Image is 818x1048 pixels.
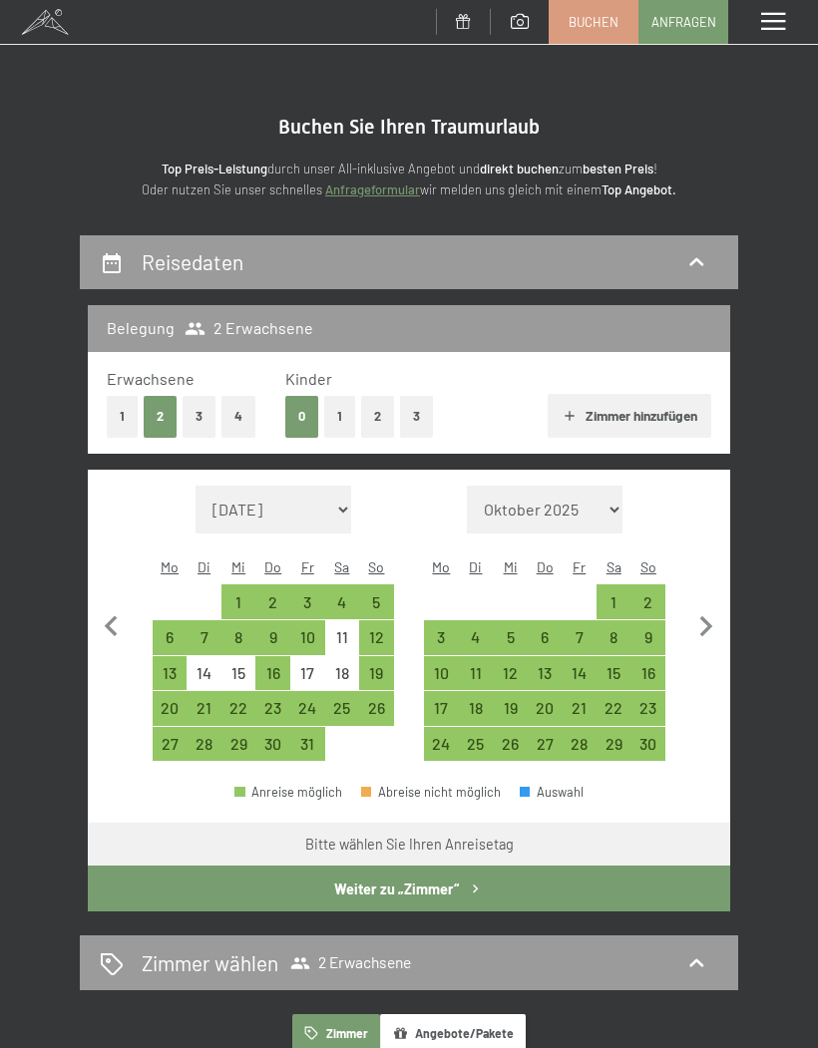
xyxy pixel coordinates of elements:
[221,584,256,619] div: Anreise möglich
[562,656,597,691] div: Anreise möglich
[564,665,595,696] div: 14
[573,558,586,575] abbr: Freitag
[424,656,459,691] div: Anreise möglich
[597,584,631,619] div: Anreise möglich
[432,558,450,575] abbr: Montag
[234,786,342,799] div: Anreise möglich
[183,396,215,437] button: 3
[597,620,631,655] div: Anreise möglich
[368,558,384,575] abbr: Sonntag
[223,665,254,696] div: 15
[528,691,563,726] div: Anreise möglich
[550,1,637,43] a: Buchen
[327,629,358,660] div: 11
[493,691,528,726] div: Wed Nov 19 2025
[161,558,179,575] abbr: Montag
[426,700,457,731] div: 17
[459,727,494,762] div: Tue Nov 25 2025
[597,620,631,655] div: Sat Nov 08 2025
[564,736,595,767] div: 28
[325,584,360,619] div: Anreise möglich
[633,594,664,625] div: 2
[562,727,597,762] div: Anreise möglich
[459,691,494,726] div: Anreise möglich
[257,700,288,731] div: 23
[631,620,666,655] div: Anreise möglich
[528,656,563,691] div: Thu Nov 13 2025
[221,656,256,691] div: Wed Oct 15 2025
[597,584,631,619] div: Sat Nov 01 2025
[153,656,188,691] div: Anreise möglich
[459,620,494,655] div: Anreise möglich
[361,594,392,625] div: 5
[88,866,730,911] button: Weiter zu „Zimmer“
[597,656,631,691] div: Sat Nov 15 2025
[597,727,631,762] div: Anreise möglich
[221,620,256,655] div: Anreise möglich
[187,620,221,655] div: Tue Oct 07 2025
[290,656,325,691] div: Anreise nicht möglich
[255,727,290,762] div: Thu Oct 30 2025
[221,396,255,437] button: 4
[255,584,290,619] div: Thu Oct 02 2025
[153,691,188,726] div: Anreise möglich
[562,620,597,655] div: Anreise möglich
[153,691,188,726] div: Mon Oct 20 2025
[424,727,459,762] div: Mon Nov 24 2025
[155,629,186,660] div: 6
[264,558,281,575] abbr: Donnerstag
[597,691,631,726] div: Sat Nov 22 2025
[493,691,528,726] div: Anreise möglich
[142,948,278,977] h2: Zimmer wählen
[597,656,631,691] div: Anreise möglich
[562,656,597,691] div: Fri Nov 14 2025
[528,691,563,726] div: Thu Nov 20 2025
[221,620,256,655] div: Wed Oct 08 2025
[562,691,597,726] div: Fri Nov 21 2025
[290,656,325,691] div: Fri Oct 17 2025
[325,181,420,197] a: Anfrageformular
[530,700,561,731] div: 20
[548,394,710,438] button: Zimmer hinzufügen
[255,691,290,726] div: Anreise möglich
[528,727,563,762] div: Thu Nov 27 2025
[602,181,676,197] strong: Top Angebot.
[631,584,666,619] div: Anreise möglich
[257,665,288,696] div: 16
[569,13,618,31] span: Buchen
[640,558,656,575] abbr: Sonntag
[187,691,221,726] div: Anreise möglich
[562,727,597,762] div: Fri Nov 28 2025
[189,629,219,660] div: 7
[162,161,267,176] strong: Top Preis-Leistung
[142,249,243,274] h2: Reisedaten
[153,727,188,762] div: Anreise möglich
[599,700,629,731] div: 22
[426,665,457,696] div: 10
[221,656,256,691] div: Anreise nicht möglich
[187,691,221,726] div: Tue Oct 21 2025
[607,558,621,575] abbr: Samstag
[583,161,653,176] strong: besten Preis
[495,665,526,696] div: 12
[633,700,664,731] div: 23
[597,691,631,726] div: Anreise möglich
[325,691,360,726] div: Sat Oct 25 2025
[685,486,727,762] button: Nächster Monat
[223,629,254,660] div: 8
[493,727,528,762] div: Wed Nov 26 2025
[255,656,290,691] div: Thu Oct 16 2025
[223,594,254,625] div: 1
[424,691,459,726] div: Anreise möglich
[493,656,528,691] div: Anreise möglich
[91,486,133,762] button: Vorheriger Monat
[426,629,457,660] div: 3
[189,665,219,696] div: 14
[292,736,323,767] div: 31
[221,691,256,726] div: Wed Oct 22 2025
[255,584,290,619] div: Anreise möglich
[327,700,358,731] div: 25
[631,656,666,691] div: Sun Nov 16 2025
[187,656,221,691] div: Tue Oct 14 2025
[285,369,332,388] span: Kinder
